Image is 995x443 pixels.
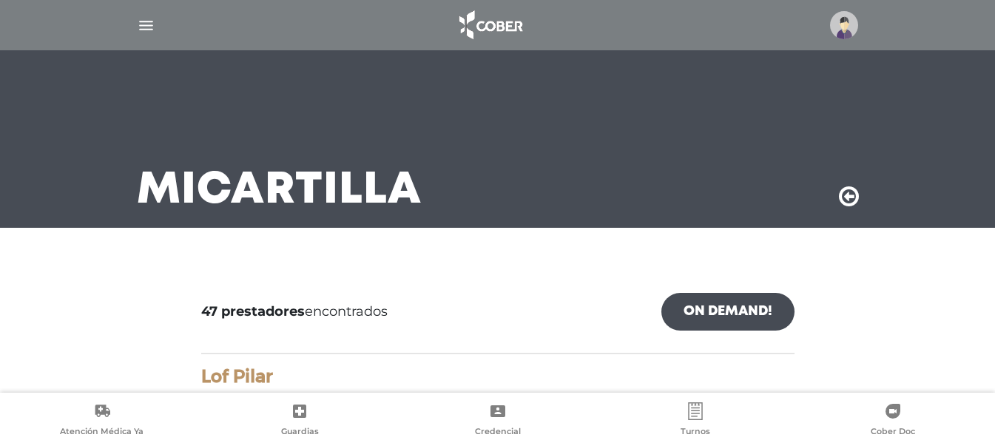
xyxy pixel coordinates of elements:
[681,426,710,439] span: Turnos
[137,16,155,35] img: Cober_menu-lines-white.svg
[201,302,388,322] span: encontrados
[3,402,200,440] a: Atención Médica Ya
[451,7,529,43] img: logo_cober_home-white.png
[795,402,992,440] a: Cober Doc
[596,402,794,440] a: Turnos
[830,11,858,39] img: profile-placeholder.svg
[60,426,144,439] span: Atención Médica Ya
[281,426,319,439] span: Guardias
[661,293,795,331] a: On Demand!
[201,303,305,319] b: 47 prestadores
[137,172,422,210] h3: Mi Cartilla
[475,426,521,439] span: Credencial
[399,402,596,440] a: Credencial
[201,366,795,388] h4: Lof Pilar
[200,402,398,440] a: Guardias
[871,426,915,439] span: Cober Doc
